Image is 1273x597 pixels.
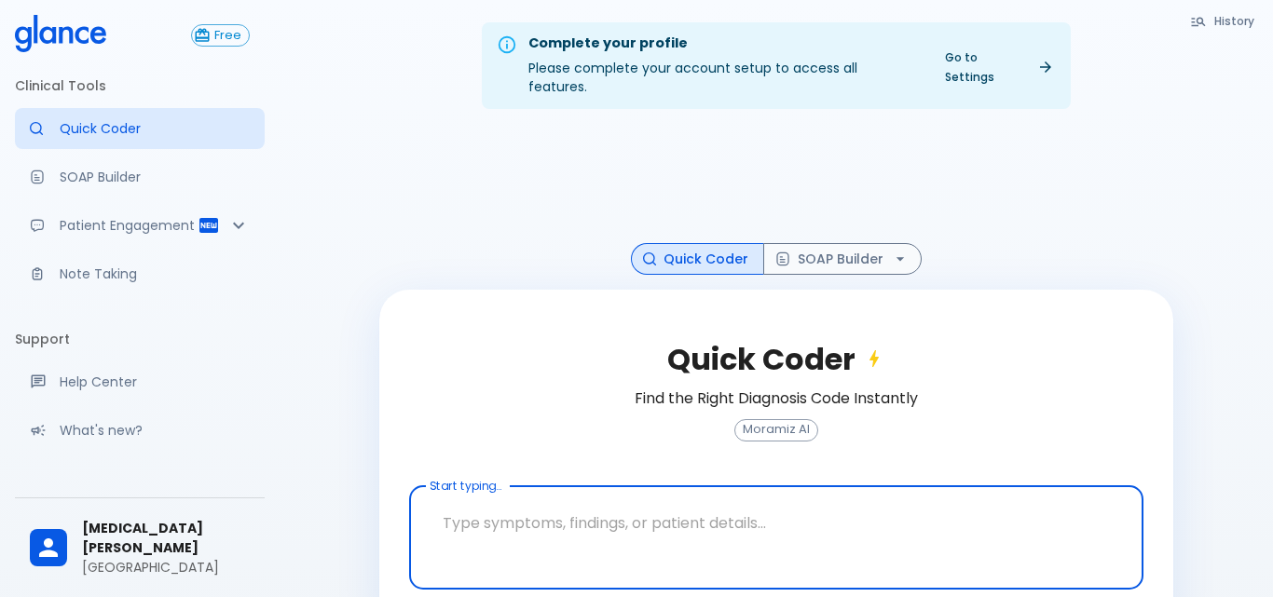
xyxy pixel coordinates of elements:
span: Free [207,29,249,43]
div: Please complete your account setup to access all features. [528,28,919,103]
button: Free [191,24,250,47]
p: What's new? [60,421,250,440]
a: Go to Settings [934,44,1063,90]
span: [MEDICAL_DATA][PERSON_NAME] [82,519,250,558]
p: [GEOGRAPHIC_DATA] [82,558,250,577]
a: Advanced note-taking [15,253,265,294]
div: [MEDICAL_DATA][PERSON_NAME][GEOGRAPHIC_DATA] [15,506,265,590]
p: SOAP Builder [60,168,250,186]
div: Patient Reports & Referrals [15,205,265,246]
a: Click to view or change your subscription [191,24,265,47]
li: Clinical Tools [15,63,265,108]
p: Quick Coder [60,119,250,138]
a: Docugen: Compose a clinical documentation in seconds [15,156,265,197]
a: Moramiz: Find ICD10AM codes instantly [15,108,265,149]
h6: Find the Right Diagnosis Code Instantly [635,386,918,412]
p: Patient Engagement [60,216,198,235]
p: Help Center [60,373,250,391]
div: Complete your profile [528,34,919,54]
button: Quick Coder [631,243,764,276]
span: Moramiz AI [735,423,817,437]
div: Recent updates and feature releases [15,410,265,451]
button: History [1181,7,1266,34]
a: Get help from our support team [15,361,265,402]
h2: Quick Coder [667,342,885,377]
li: Support [15,317,265,361]
p: Note Taking [60,265,250,283]
button: SOAP Builder [763,243,922,276]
